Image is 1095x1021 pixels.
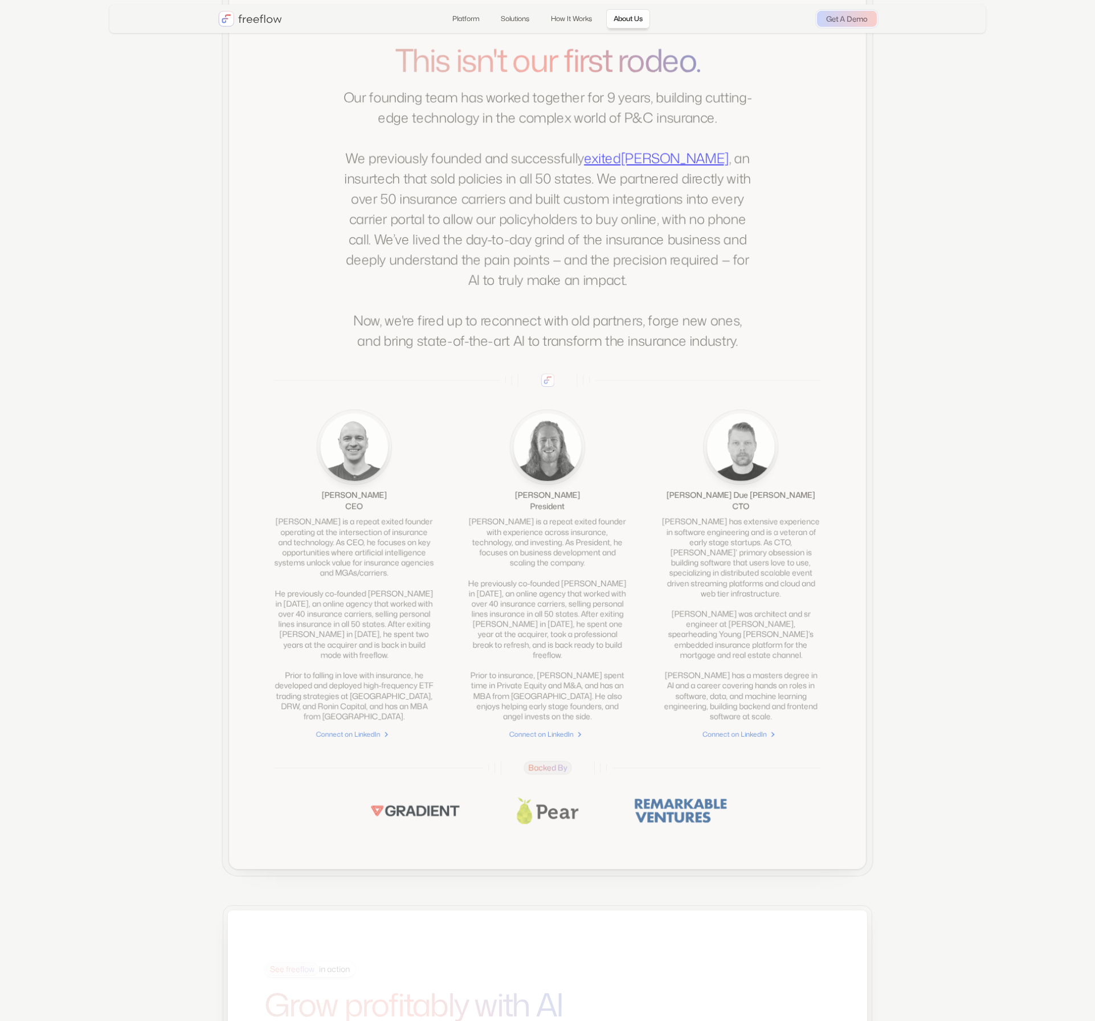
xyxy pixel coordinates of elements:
div: [PERSON_NAME] [515,490,581,501]
div: CTO [733,501,750,512]
div: CEO [345,501,363,512]
a: About Us [606,9,649,28]
div: [PERSON_NAME] Due [PERSON_NAME] [667,490,815,501]
a: Solutions [493,9,537,28]
a: Get A Demo [817,11,877,27]
div: [PERSON_NAME] [321,490,387,501]
div: [PERSON_NAME] is a repeat exited founder operating at the intersection of insurance and technolog... [274,517,434,722]
a: [PERSON_NAME] [620,149,729,168]
span: See freeflow [265,962,319,976]
div: [PERSON_NAME] has extensive experience in software engineering and is a veteran of early stage st... [661,517,820,722]
div: Connect on LinkedIn [702,729,767,741]
a: exited [584,149,620,168]
h1: This isn't our first rodeo. [342,42,752,79]
a: home [218,11,282,27]
a: Platform [445,9,487,28]
div: Connect on LinkedIn [509,729,574,741]
p: Our founding team has worked together for 9 years, building cutting-edge technology in the comple... [342,88,752,352]
span: Backed By [524,761,571,775]
a: Connect on LinkedIn [274,729,434,741]
div: Connect on LinkedIn [316,729,380,741]
div: in action [265,962,350,976]
a: How It Works [544,9,599,28]
a: Connect on LinkedIn [661,729,820,741]
div: [PERSON_NAME] is a repeat exited founder with experience across insurance, technology, and invest... [468,517,627,722]
div: President [530,501,565,512]
a: Connect on LinkedIn [468,729,627,741]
